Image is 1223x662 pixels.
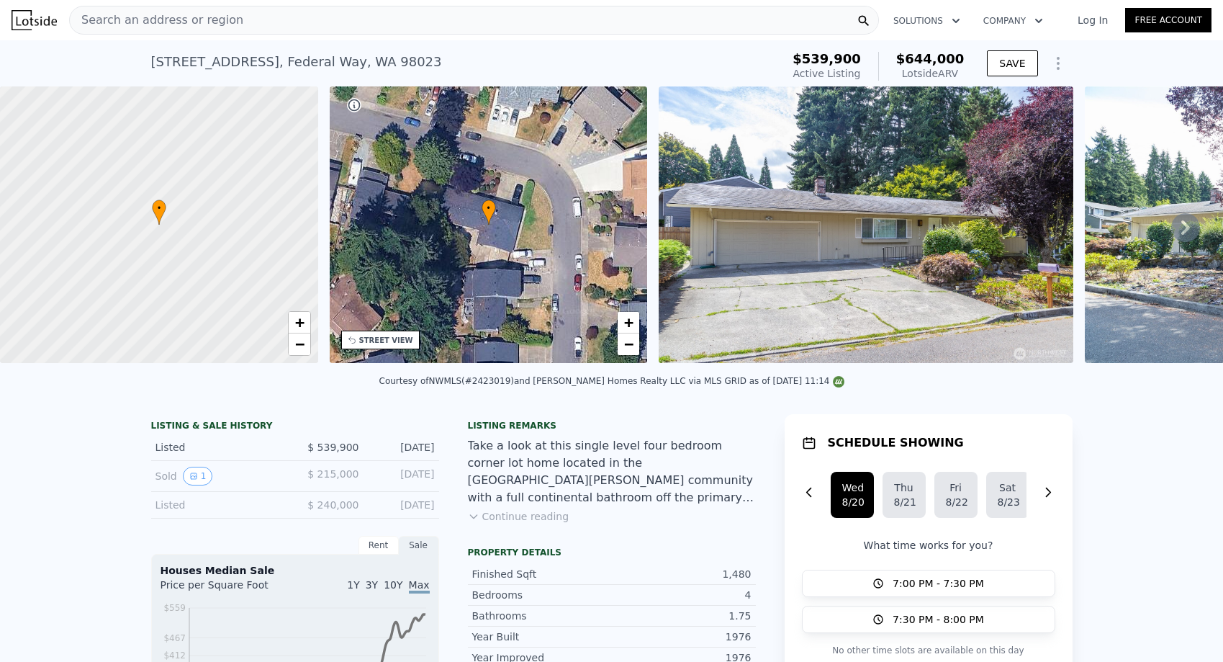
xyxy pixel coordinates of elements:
img: Lotside [12,10,57,30]
a: Log In [1060,13,1125,27]
div: 8/20 [842,495,862,509]
span: + [624,313,633,331]
button: Show Options [1044,49,1073,78]
span: 10Y [384,579,402,591]
div: Houses Median Sale [161,563,430,578]
span: $644,000 [896,51,965,66]
button: Wed8/20 [831,472,874,518]
a: Zoom out [618,334,639,355]
span: + [294,313,304,331]
div: Property details [468,547,756,558]
div: 8/22 [946,495,966,509]
div: Lotside ARV [896,66,965,81]
img: NWMLS Logo [833,376,844,388]
p: No other time slots are available on this day [802,642,1055,659]
button: 7:30 PM - 8:00 PM [802,606,1055,633]
div: Year Built [472,630,612,644]
div: Price per Square Foot [161,578,295,601]
div: Take a look at this single level four bedroom corner lot home located in the [GEOGRAPHIC_DATA][PE... [468,437,756,506]
span: $ 240,000 [307,499,358,511]
div: Listed [155,440,284,455]
span: • [152,202,166,215]
span: • [482,202,496,215]
div: Bathrooms [472,609,612,623]
div: Sat [998,480,1018,495]
span: 1Y [347,579,359,591]
div: 1976 [612,630,752,644]
span: $ 539,900 [307,442,358,453]
div: Sold [155,467,284,486]
div: • [152,200,166,225]
div: Finished Sqft [472,567,612,581]
span: Max [409,579,430,594]
div: Thu [894,480,914,495]
h1: SCHEDULE SHOWING [828,434,964,452]
button: Company [972,8,1055,34]
img: Sale: 167508741 Parcel: 98292672 [659,86,1073,363]
div: Wed [842,480,862,495]
div: [STREET_ADDRESS] , Federal Way , WA 98023 [151,52,442,72]
tspan: $559 [163,603,186,613]
button: Thu8/21 [883,472,926,518]
a: Free Account [1125,8,1211,32]
button: View historical data [183,467,213,486]
div: Sale [399,536,439,555]
button: Sat8/23 [986,472,1029,518]
a: Zoom out [289,334,310,355]
div: Listing remarks [468,420,756,431]
div: 8/21 [894,495,914,509]
div: [DATE] [371,467,435,486]
span: − [624,335,633,353]
span: 7:00 PM - 7:30 PM [893,576,984,591]
a: Zoom in [618,312,639,334]
a: Zoom in [289,312,310,334]
div: 4 [612,588,752,602]
div: [DATE] [371,440,435,455]
div: 1,480 [612,567,752,581]
span: 3Y [366,579,378,591]
button: Continue reading [468,509,569,524]
button: SAVE [987,50,1037,76]
p: What time works for you? [802,538,1055,553]
div: STREET VIEW [359,335,413,346]
span: $539,900 [793,51,861,66]
tspan: $412 [163,650,186,661]
span: 7:30 PM - 8:00 PM [893,612,984,627]
div: 8/23 [998,495,1018,509]
tspan: $467 [163,633,186,643]
div: Rent [358,536,399,555]
div: LISTING & SALE HISTORY [151,420,439,434]
div: • [482,200,496,225]
div: Listed [155,498,284,512]
button: Fri8/22 [934,472,978,518]
span: $ 215,000 [307,468,358,480]
span: Active Listing [793,68,861,79]
div: Fri [946,480,966,495]
button: 7:00 PM - 7:30 PM [802,570,1055,597]
button: Solutions [882,8,972,34]
div: [DATE] [371,498,435,512]
div: 1.75 [612,609,752,623]
div: Courtesy of NWMLS (#2423019) and [PERSON_NAME] Homes Realty LLC via MLS GRID as of [DATE] 11:14 [379,376,844,386]
span: Search an address or region [70,12,243,29]
div: Bedrooms [472,588,612,602]
span: − [294,335,304,353]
